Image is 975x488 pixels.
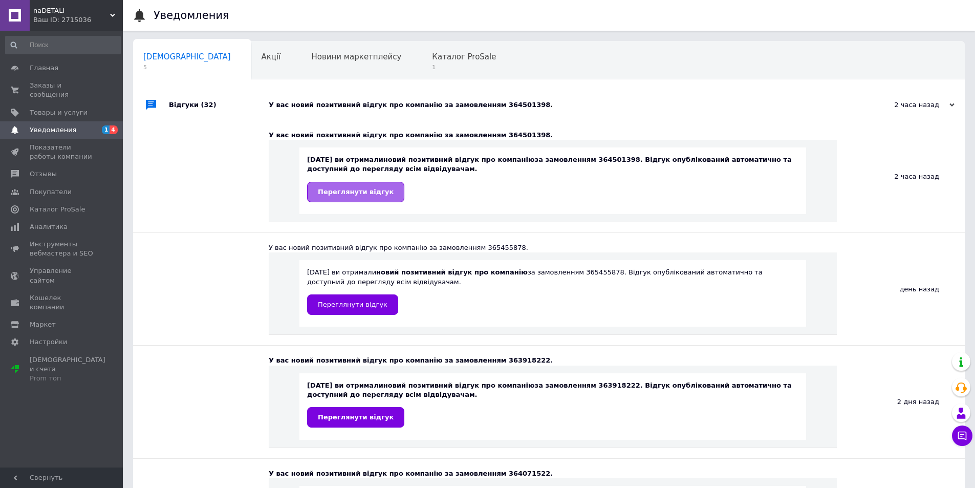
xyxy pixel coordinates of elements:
[262,52,281,61] span: Акції
[110,125,118,134] span: 4
[30,125,76,135] span: Уведомления
[143,63,231,71] span: 5
[102,125,110,134] span: 1
[30,205,85,214] span: Каталог ProSale
[311,52,401,61] span: Новини маркетплейсу
[30,63,58,73] span: Главная
[952,426,972,446] button: Чат с покупателем
[30,222,68,231] span: Аналитика
[383,156,535,163] b: новий позитивний відгук про компанію
[30,266,95,285] span: Управление сайтом
[30,293,95,312] span: Кошелек компании
[33,15,123,25] div: Ваш ID: 2715036
[269,131,837,140] div: У вас новий позитивний відгук про компанію за замовленням 364501398.
[30,187,72,197] span: Покупатели
[837,233,965,345] div: день назад
[30,355,105,384] span: [DEMOGRAPHIC_DATA] и счета
[432,63,496,71] span: 1
[269,243,837,252] div: У вас новий позитивний відгук про компанію за замовленням 365455878.
[307,294,398,315] a: Переглянути відгук
[852,100,955,110] div: 2 часа назад
[30,169,57,179] span: Отзывы
[154,9,229,22] h1: Уведомления
[307,268,798,314] div: [DATE] ви отримали за замовленням 365455878. Відгук опублікований автоматично та доступний до пер...
[432,52,496,61] span: Каталог ProSale
[837,120,965,232] div: 2 часа назад
[837,346,965,458] div: 2 дня назад
[318,413,394,421] span: Переглянути відгук
[376,268,528,276] b: новий позитивний відгук про компанію
[318,301,387,308] span: Переглянути відгук
[30,337,67,347] span: Настройки
[30,320,56,329] span: Маркет
[318,188,394,196] span: Переглянути відгук
[307,381,798,428] div: [DATE] ви отримали за замовленням 363918222. Відгук опублікований автоматично та доступний до пер...
[30,240,95,258] span: Инструменты вебмастера и SEO
[307,182,404,202] a: Переглянути відгук
[269,469,837,478] div: У вас новий позитивний відгук про компанію за замовленням 364071522.
[269,356,837,365] div: У вас новий позитивний відгук про компанію за замовленням 363918222.
[143,52,231,61] span: [DEMOGRAPHIC_DATA]
[30,374,105,383] div: Prom топ
[30,143,95,161] span: Показатели работы компании
[307,407,404,428] a: Переглянути відгук
[307,155,798,202] div: [DATE] ви отримали за замовленням 364501398. Відгук опублікований автоматично та доступний до пер...
[201,101,216,109] span: (32)
[5,36,121,54] input: Поиск
[169,90,269,120] div: Відгуки
[33,6,110,15] span: naDETALI
[383,381,535,389] b: новий позитивний відгук про компанію
[269,100,852,110] div: У вас новий позитивний відгук про компанію за замовленням 364501398.
[30,108,88,117] span: Товары и услуги
[30,81,95,99] span: Заказы и сообщения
